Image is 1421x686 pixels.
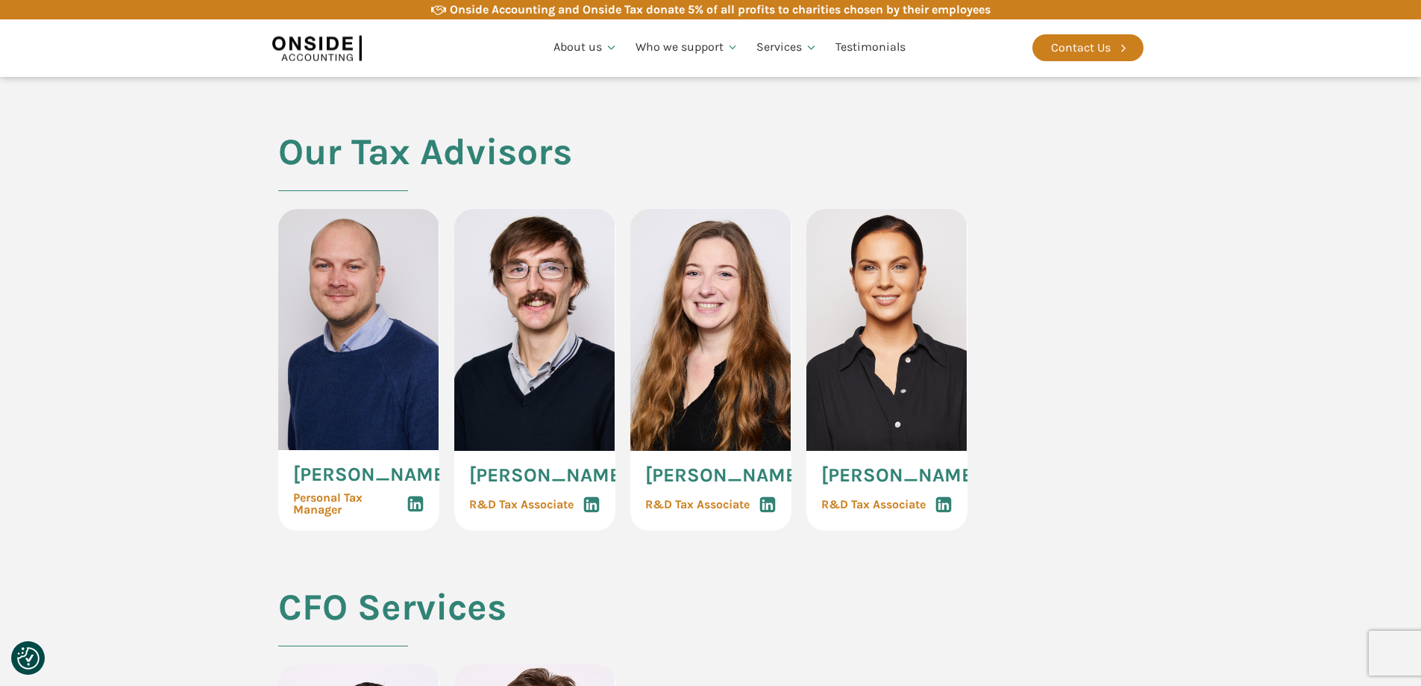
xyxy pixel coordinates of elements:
[826,22,915,73] a: Testimonials
[278,587,506,664] h2: CFO Services
[17,647,40,670] img: Revisit consent button
[747,22,826,73] a: Services
[1032,34,1144,61] a: Contact Us
[469,499,574,511] span: R&D Tax Associate
[272,31,362,65] img: Onside Accounting
[545,22,627,73] a: About us
[1051,38,1111,57] div: Contact Us
[278,131,572,209] h2: Our Tax Advisors
[627,22,748,73] a: Who we support
[645,466,803,485] span: [PERSON_NAME]
[821,466,979,485] span: [PERSON_NAME]
[293,465,451,484] span: [PERSON_NAME]
[469,466,627,485] span: [PERSON_NAME]
[821,499,926,511] span: R&D Tax Associate
[293,492,407,516] span: Personal Tax Manager
[645,499,750,511] span: R&D Tax Associate
[17,647,40,670] button: Consent Preferences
